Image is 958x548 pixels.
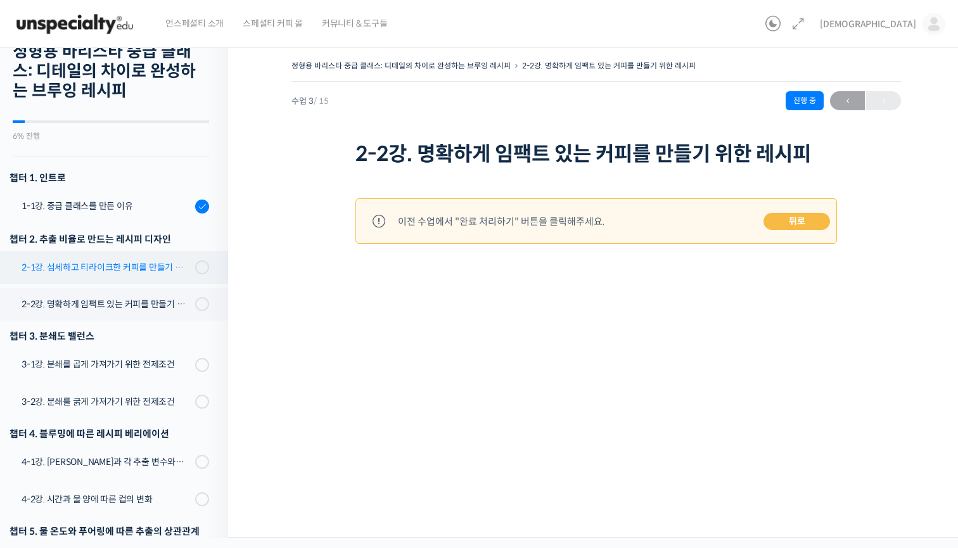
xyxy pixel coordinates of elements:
[314,96,329,106] span: / 15
[22,395,191,409] div: 3-2강. 분쇄를 굵게 가져가기 위한 전제조건
[763,213,830,231] a: 뒤로
[820,18,916,30] span: [DEMOGRAPHIC_DATA]
[22,297,191,311] div: 2-2강. 명확하게 임팩트 있는 커피를 만들기 위한 레시피
[522,61,696,70] a: 2-2강. 명확하게 임팩트 있는 커피를 만들기 위한 레시피
[22,492,191,506] div: 4-2강. 시간과 물 양에 따른 컵의 변화
[355,142,837,166] h1: 2-2강. 명확하게 임팩트 있는 커피를 만들기 위한 레시피
[830,91,865,110] a: ←이전
[291,61,511,70] a: 정형용 바리스타 중급 클래스: 디테일의 차이로 완성하는 브루잉 레시피
[22,199,191,213] div: 1-1강. 중급 클래스를 만든 이유
[196,421,211,431] span: 설정
[4,402,84,433] a: 홈
[22,357,191,371] div: 3-1강. 분쇄를 곱게 가져가기 위한 전제조건
[22,455,191,469] div: 4-1강. [PERSON_NAME]과 각 추출 변수와의 상관관계
[163,402,243,433] a: 설정
[116,421,131,431] span: 대화
[786,91,824,110] div: 진행 중
[84,402,163,433] a: 대화
[10,169,209,186] h3: 챕터 1. 인트로
[40,421,48,431] span: 홈
[291,97,329,105] span: 수업 3
[10,328,209,345] div: 챕터 3. 분쇄도 밸런스
[10,523,209,540] div: 챕터 5. 물 온도와 푸어링에 따른 추출의 상관관계
[398,213,604,230] div: 이전 수업에서 "완료 처리하기" 버튼을 클릭해주세요.
[10,425,209,442] div: 챕터 4. 블루밍에 따른 레시피 베리에이션
[830,92,865,110] span: ←
[10,231,209,248] div: 챕터 2. 추출 비율로 만드는 레시피 디자인
[13,132,209,140] div: 6% 진행
[13,42,209,101] h2: 정형용 바리스타 중급 클래스: 디테일의 차이로 완성하는 브루잉 레시피
[22,260,191,274] div: 2-1강. 섬세하고 티라이크한 커피를 만들기 위한 레시피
